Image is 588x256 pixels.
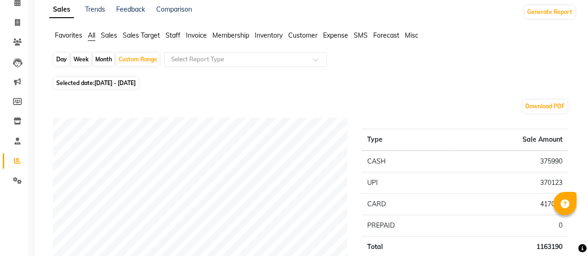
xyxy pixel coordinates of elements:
[354,31,368,39] span: SMS
[54,77,138,89] span: Selected date:
[362,151,450,172] td: CASH
[93,53,114,66] div: Month
[525,6,575,19] button: Generate Report
[450,129,568,151] th: Sale Amount
[123,31,160,39] span: Sales Target
[405,31,418,39] span: Misc
[49,1,74,18] a: Sales
[186,31,207,39] span: Invoice
[362,129,450,151] th: Type
[255,31,283,39] span: Inventory
[450,194,568,215] td: 417077
[450,172,568,194] td: 370123
[362,194,450,215] td: CARD
[288,31,317,39] span: Customer
[362,215,450,236] td: PREPAID
[165,31,180,39] span: Staff
[116,53,159,66] div: Custom Range
[523,100,567,113] button: Download PDF
[55,31,82,39] span: Favorites
[373,31,399,39] span: Forecast
[450,215,568,236] td: 0
[85,5,105,13] a: Trends
[71,53,91,66] div: Week
[94,79,136,86] span: [DATE] - [DATE]
[116,5,145,13] a: Feedback
[156,5,192,13] a: Comparison
[450,151,568,172] td: 375990
[101,31,117,39] span: Sales
[323,31,348,39] span: Expense
[54,53,69,66] div: Day
[88,31,95,39] span: All
[362,172,450,194] td: UPI
[212,31,249,39] span: Membership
